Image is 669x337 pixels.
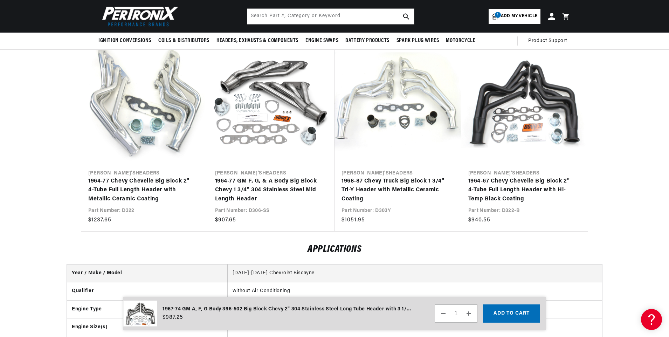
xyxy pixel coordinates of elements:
a: 1968-87 Chevy Truck Big Block 1 3/4" Tri-Y Header with Metallic Ceramic Coating [342,177,447,204]
span: Spark Plug Wires [396,37,439,44]
span: Add my vehicle [501,13,537,20]
span: Motorcycle [446,37,475,44]
summary: Spark Plug Wires [393,33,443,49]
img: 1967-74 GM A, F, G Body 396-502 Big Block Chevy 2" 304 Stainless Steel Long Tube Header with 3 1/... [123,301,157,326]
a: 1964-67 Chevy Chevelle Big Block 2" 4-Tube Full Length Header with Hi-Temp Black Coating [468,177,574,204]
summary: Product Support [528,33,571,49]
img: Pertronix [98,4,179,28]
summary: Coils & Distributors [155,33,213,49]
span: Headers, Exhausts & Components [216,37,298,44]
td: [DATE]-[DATE] Chevrolet Biscayne [227,264,602,282]
div: 1967-74 GM A, F, G Body 396-502 Big Block Chevy 2" 304 Stainless Steel Long Tube Header with 3 1/... [163,305,413,313]
summary: Motorcycle [442,33,479,49]
input: Search Part #, Category or Keyword [247,9,414,24]
a: 1964-77 GM F, G, & A Body Big Block Chevy 1 3/4" 304 Stainless Steel Mid Length Header [215,177,321,204]
span: Coils & Distributors [158,37,209,44]
span: 1 [495,12,501,18]
a: 1964-77 Chevy Chevelle Big Block 2" 4-Tube Full Length Header with Metallic Ceramic Coating [88,177,194,204]
td: without Air Conditioning [227,282,602,300]
a: 1Add my vehicle [489,9,540,24]
button: Add to cart [483,304,540,323]
summary: Headers, Exhausts & Components [213,33,302,49]
th: Engine Size(s) [67,318,227,336]
th: Year / Make / Model [67,264,227,282]
summary: Engine Swaps [302,33,342,49]
button: search button [399,9,414,24]
th: Qualifier [67,282,227,300]
summary: Ignition Conversions [98,33,155,49]
span: Ignition Conversions [98,37,151,44]
span: Battery Products [345,37,389,44]
span: Product Support [528,37,567,45]
th: Engine Type [67,300,227,318]
summary: Battery Products [342,33,393,49]
span: $987.25 [163,313,183,322]
h2: Applications [98,246,571,254]
span: Engine Swaps [305,37,338,44]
